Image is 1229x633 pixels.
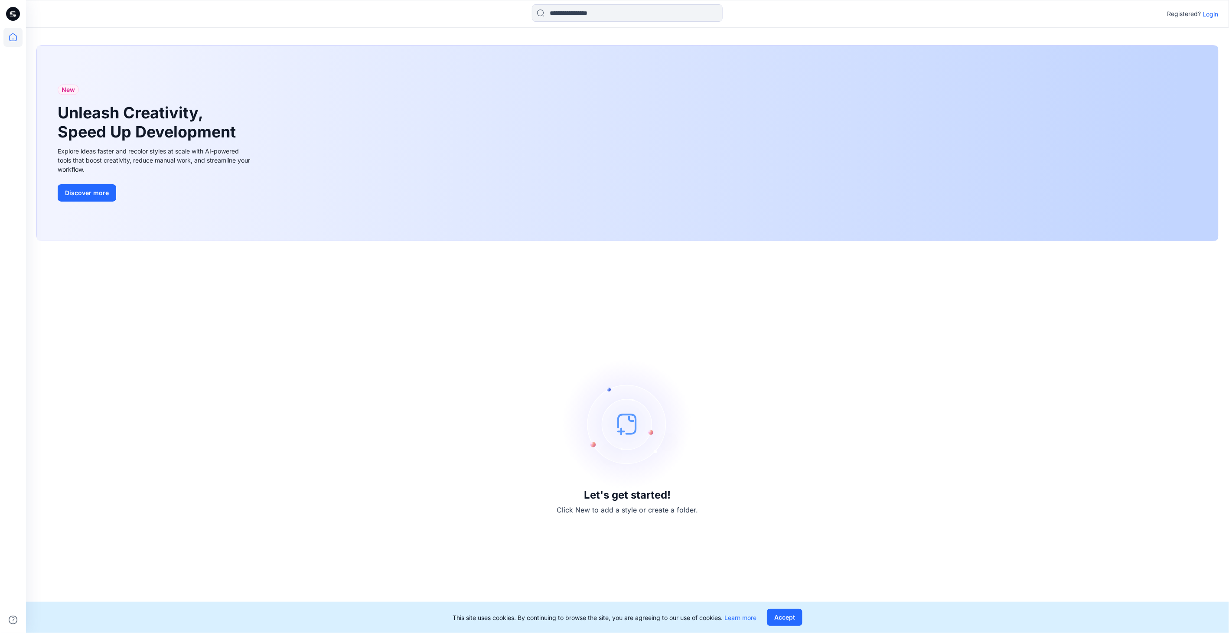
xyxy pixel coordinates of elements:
p: Login [1203,10,1219,19]
p: Registered? [1167,9,1201,19]
a: Discover more [58,184,253,202]
p: This site uses cookies. By continuing to browse the site, you are agreeing to our use of cookies. [453,613,756,622]
h3: Let's get started! [584,489,671,501]
span: New [62,85,75,95]
p: Click New to add a style or create a folder. [557,505,698,515]
a: Learn more [724,614,756,621]
h1: Unleash Creativity, Speed Up Development [58,104,240,141]
img: empty-state-image.svg [563,359,693,489]
button: Discover more [58,184,116,202]
div: Explore ideas faster and recolor styles at scale with AI-powered tools that boost creativity, red... [58,147,253,174]
button: Accept [767,609,802,626]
